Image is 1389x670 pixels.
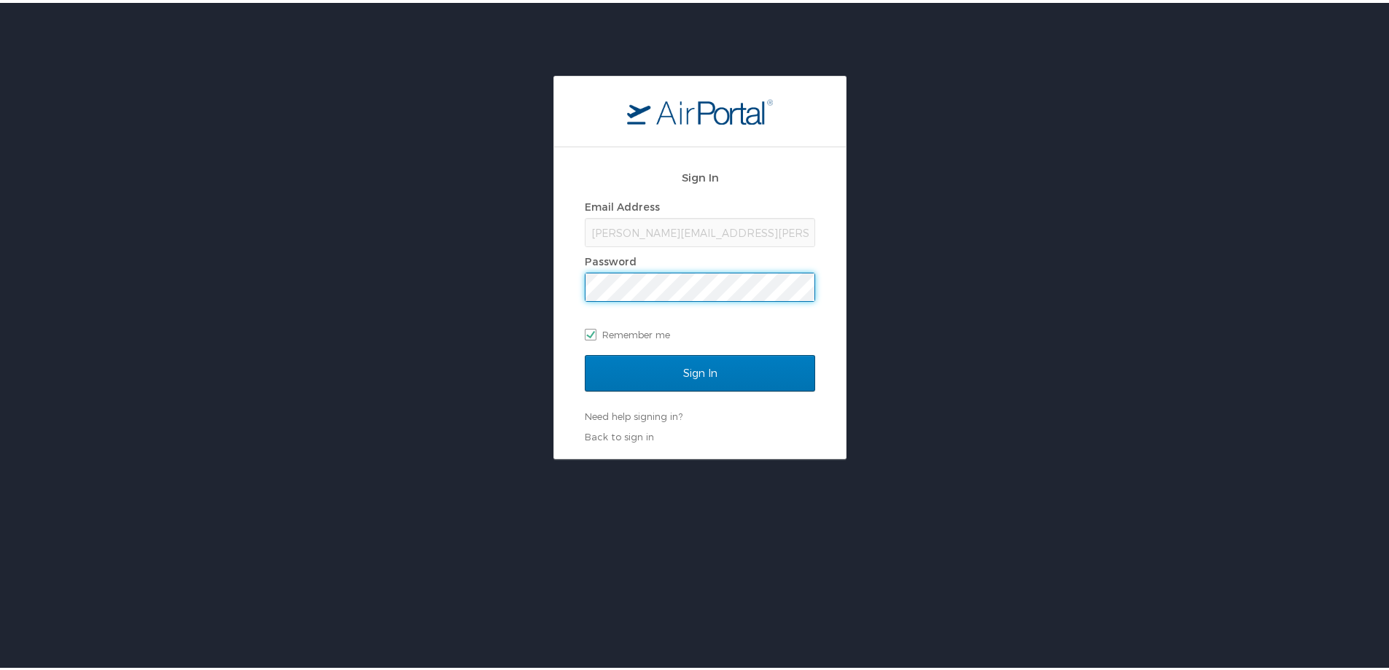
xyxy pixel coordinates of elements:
label: Password [585,252,637,265]
a: Need help signing in? [585,408,682,419]
h2: Sign In [585,166,815,183]
label: Email Address [585,198,660,210]
a: Back to sign in [585,428,654,440]
img: logo [627,96,773,122]
input: Sign In [585,352,815,389]
label: Remember me [585,321,815,343]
